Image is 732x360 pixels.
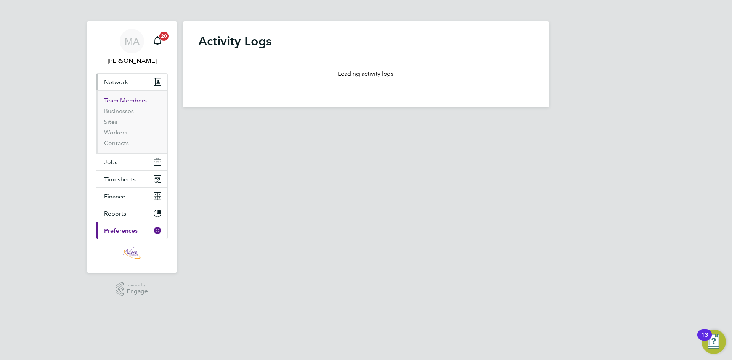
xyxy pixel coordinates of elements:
a: Go to home page [96,247,168,259]
button: Preferences [96,222,167,239]
button: Jobs [96,154,167,170]
div: 13 [701,335,708,345]
button: Open Resource Center, 13 new notifications [701,330,726,354]
span: Loading activity logs [338,70,394,78]
span: Jobs [104,158,117,166]
nav: Main navigation [87,21,177,273]
a: Contacts [104,139,129,147]
span: MA [125,36,140,46]
a: Powered byEngage [116,282,148,296]
span: Finance [104,193,125,200]
span: Powered by [127,282,148,288]
span: Preferences [104,227,138,234]
a: Sites [104,118,117,125]
button: Timesheets [96,171,167,187]
button: Finance [96,188,167,205]
span: Network [104,78,128,86]
span: Reports [104,210,126,217]
div: Network [96,90,167,153]
a: Workers [104,129,127,136]
span: 20 [159,32,169,41]
span: Engage [127,288,148,295]
span: Timesheets [104,176,136,183]
button: Network [96,74,167,90]
span: Michelle Aldridge [96,56,168,66]
a: Businesses [104,107,134,115]
a: MA[PERSON_NAME] [96,29,168,66]
a: 20 [150,29,165,53]
img: adore-recruitment-logo-retina.png [123,247,141,259]
button: Reports [96,205,167,222]
a: Team Members [104,97,147,104]
h3: Activity Logs [198,34,534,49]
